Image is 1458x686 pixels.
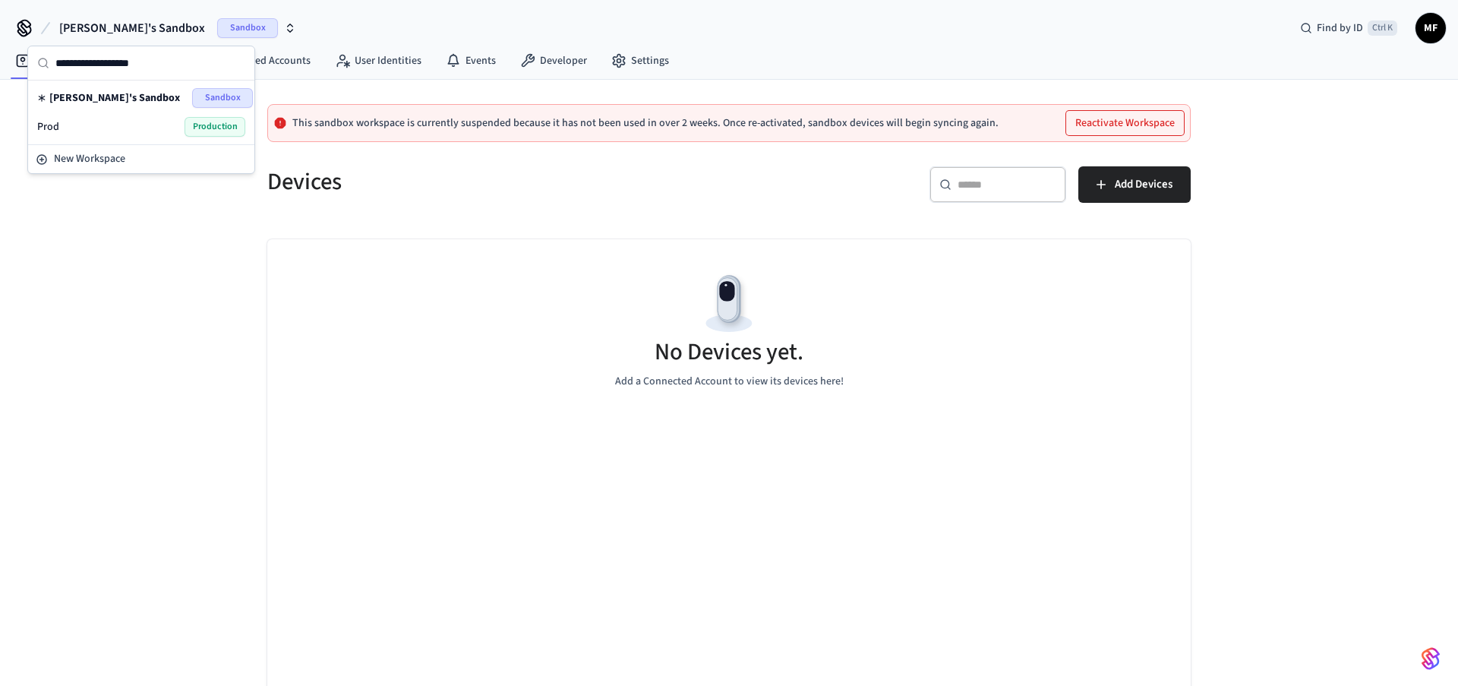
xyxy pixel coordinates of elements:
button: MF [1415,13,1446,43]
div: Suggestions [28,81,254,144]
a: Events [434,47,508,74]
button: New Workspace [30,147,253,172]
span: Production [185,117,245,137]
a: Developer [508,47,599,74]
img: SeamLogoGradient.69752ec5.svg [1422,646,1440,671]
span: Ctrl K [1368,21,1397,36]
span: Add Devices [1115,175,1172,194]
span: [PERSON_NAME]'s Sandbox [59,19,205,37]
p: This sandbox workspace is currently suspended because it has not been used in over 2 weeks. Once ... [292,117,999,129]
button: Add Devices [1078,166,1191,203]
h5: No Devices yet. [655,337,803,368]
img: Devices Empty State [695,270,763,338]
span: Find by ID [1317,21,1363,36]
span: Prod [37,119,59,134]
span: Sandbox [192,88,253,108]
button: Reactivate Workspace [1066,111,1184,135]
p: Add a Connected Account to view its devices here! [615,374,844,390]
span: Sandbox [217,18,278,38]
div: Find by IDCtrl K [1288,14,1409,42]
span: New Workspace [54,151,125,167]
span: [PERSON_NAME]'s Sandbox [49,90,180,106]
h5: Devices [267,166,720,198]
span: MF [1417,14,1444,42]
a: Devices [3,47,82,74]
a: Settings [599,47,681,74]
a: User Identities [323,47,434,74]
